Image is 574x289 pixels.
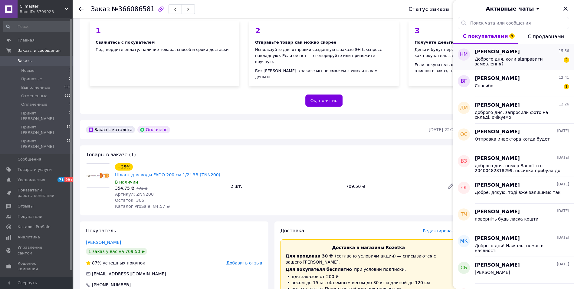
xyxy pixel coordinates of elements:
span: [PERSON_NAME] [475,155,520,162]
span: Отправьте товар как можно скорее [255,40,336,45]
a: Шланг для воды FADO 200 см 1/2" ЗВ (ZNN200) [115,172,220,177]
span: Доброго дня! Нажаль, немає в наявності [475,243,561,253]
span: Доставка [280,228,304,234]
span: 1 [564,84,569,89]
span: [DATE] [557,208,569,214]
button: ВЗ[PERSON_NAME][DATE]доброго дня. номер Вашої ттн 20400482318299. посилка прибула до відділення п... [453,150,574,177]
span: [PERSON_NAME] [475,208,520,215]
div: −25% [115,163,133,171]
span: 19 [67,125,71,135]
button: С покупателями3 [453,29,518,44]
div: (согласно условиям акции) — списываются с вашего [PERSON_NAME]. [286,253,452,265]
span: 3 [509,33,515,39]
span: Товары и услуги [18,167,52,172]
button: Активные чаты [470,5,557,13]
button: ДМ[PERSON_NAME]12:26доброго дня. запросили фото на складі. очікуємо [453,97,574,124]
span: 0 [69,111,71,121]
span: [PERSON_NAME] [475,128,520,135]
span: доброго дня. запросили фото на складі. очікуємо [475,110,561,120]
span: С покупателями [463,33,508,39]
span: Для продавца 30 ₴ [286,254,333,258]
time: [DATE] 22:29 [429,127,457,132]
span: ДМ [460,105,468,111]
span: СБ [461,264,467,271]
div: Статус заказа [408,6,449,12]
span: Показатели работы компании [18,188,56,198]
div: 709.50 ₴ [343,182,442,191]
span: Главная [18,38,34,43]
span: Редактировать [423,228,457,233]
div: Вернуться назад [79,6,84,12]
span: Принят [PERSON_NAME] [21,138,67,149]
span: Принят [PERSON_NAME] [21,125,67,135]
span: доброго дня. номер Вашої ттн 20400482318299. посилка прибула до відділення пошти, готова до отрим... [475,163,561,173]
span: 651 [64,93,71,99]
span: Управление сайтом [18,245,56,256]
span: ОС [460,131,467,138]
span: Товары в заказе (1) [86,152,136,158]
span: 0 [69,68,71,73]
span: [DATE] [557,235,569,240]
button: ВГ[PERSON_NAME]12:41Спасибо1 [453,70,574,97]
span: Активные чаты [486,5,534,13]
span: Для покупателя бесплатно [286,267,352,272]
span: Спасибо [475,83,494,88]
input: Поиск [3,21,71,32]
span: [PERSON_NAME] [475,235,520,242]
span: [DATE] [557,128,569,134]
div: Без [PERSON_NAME] в заказе мы не сможем зачислить вам деньги [255,68,393,80]
span: Заказы и сообщения [18,48,61,53]
span: [PERSON_NAME] [475,262,520,269]
span: Оплаченные [21,102,47,107]
span: Покупатели [18,214,42,219]
button: Ок, понятно [305,95,343,107]
button: СБ[PERSON_NAME][DATE][PERSON_NAME] [453,257,574,284]
span: Доброго дня, коли відправити замовлення? [475,57,561,66]
button: ТЧ[PERSON_NAME][DATE]поверніть будь ласка кошти [453,204,574,230]
input: Поиск чата или сообщения [458,17,569,29]
span: С продавцами [528,34,564,39]
span: Принят [PERSON_NAME] [21,111,69,121]
div: Оплачено [137,126,170,133]
li: весом до 15 кг, объемным весом до 30 кг и длиной до 120 см [286,280,452,286]
span: Кошелек компании [18,261,56,272]
span: Артикул: ZNN200 [115,192,154,197]
span: Аналитика [18,234,40,240]
span: Свяжитесь с покупателем [96,40,155,45]
img: Шланг для воды FADO 200 см 1/2" ЗВ (ZNN200) [86,164,110,187]
span: Сообщения [18,157,41,162]
span: Принятые [21,76,42,82]
span: поверніть будь ласка кошти [475,217,538,221]
span: №366086581 [112,5,155,13]
span: Climaster [20,4,65,9]
span: Каталог ProSale [18,224,50,230]
div: при условии подписки: [286,266,452,272]
span: ВЗ [461,158,467,165]
span: ОІ [461,184,466,191]
span: Уведомления [18,177,45,183]
span: 354,75 ₴ [115,186,134,191]
span: Остаток: 306 [115,198,144,203]
span: 0 [69,76,71,82]
span: 0 [69,102,71,107]
div: Используйте для отправки созданную в заказе ЭН (экспресс-накладную). Если её нет — сгенерируйте и... [255,47,393,65]
span: Добре, дякую, тоді вже залишимо так [475,190,560,195]
li: для заказов от 200 ₴ [286,274,452,280]
span: ВГ [461,78,467,85]
div: Деньги будут переведены на ваш счет через 24 часа после того, как покупатель заберет свой заказ н... [415,47,552,59]
span: НМ [460,51,468,58]
span: Каталог ProSale: 84.57 ₴ [115,204,170,209]
div: 2 [255,27,393,35]
span: ТЧ [461,211,467,218]
span: 15:56 [559,48,569,54]
span: Заказы [18,58,32,64]
span: В наличии [115,180,138,184]
div: Ваш ID: 3709928 [20,9,73,15]
span: [DATE] [557,182,569,187]
button: МК[PERSON_NAME][DATE]Доброго дня! Нажаль, немає в наявності [453,230,574,257]
span: [PERSON_NAME] [475,48,520,55]
span: Отправка инвектора когда будет [475,137,550,141]
span: 87% [92,261,101,265]
div: Заказ с каталога [86,126,135,133]
span: [PERSON_NAME] [475,102,520,109]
